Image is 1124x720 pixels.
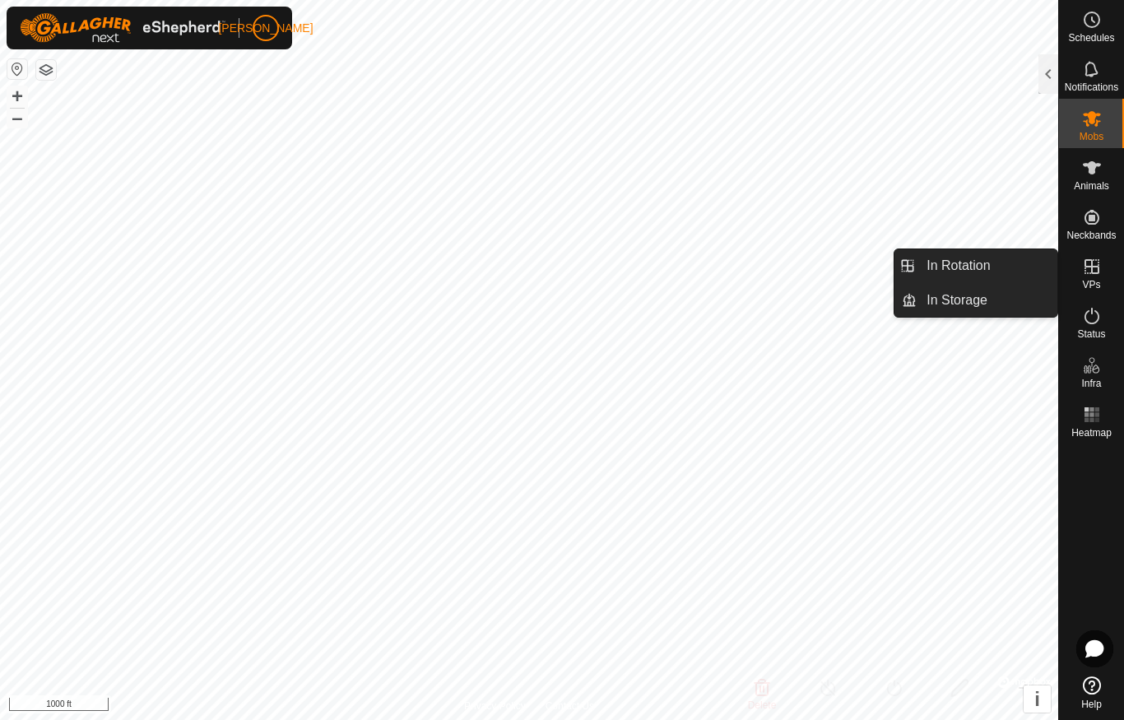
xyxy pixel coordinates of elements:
span: Neckbands [1066,230,1116,240]
span: VPs [1082,280,1100,290]
span: Heatmap [1071,428,1112,438]
span: Schedules [1068,33,1114,43]
span: Notifications [1065,82,1118,92]
li: In Storage [894,284,1057,317]
button: Map Layers [36,60,56,80]
button: Reset Map [7,59,27,79]
button: – [7,108,27,128]
span: Status [1077,329,1105,339]
span: In Rotation [927,256,990,276]
span: [PERSON_NAME] [218,20,313,37]
span: Mobs [1080,132,1103,142]
span: In Storage [927,290,987,310]
span: Infra [1081,379,1101,388]
button: i [1024,685,1051,713]
a: In Storage [917,284,1057,317]
a: Help [1059,670,1124,716]
button: + [7,86,27,106]
img: Gallagher Logo [20,13,225,43]
span: Animals [1074,181,1109,191]
li: In Rotation [894,249,1057,282]
span: i [1034,688,1040,710]
a: In Rotation [917,249,1057,282]
span: Help [1081,699,1102,709]
a: Privacy Policy [464,699,526,713]
a: Contact Us [546,699,594,713]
